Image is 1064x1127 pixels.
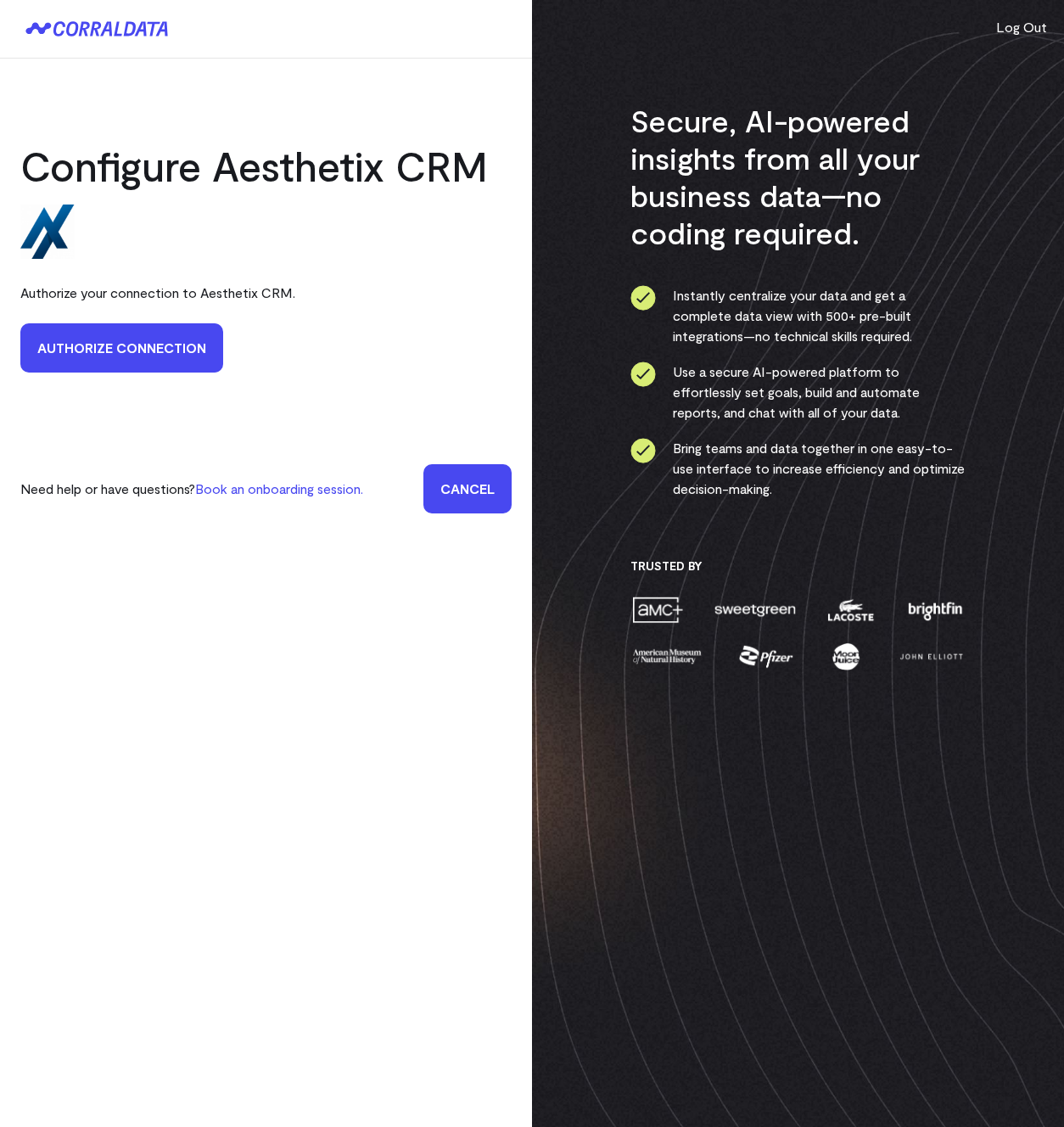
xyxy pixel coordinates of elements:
li: Use a secure AI-powered platform to effortlessly set goals, build and automate reports, and chat ... [630,362,966,423]
div: Authorize your connection to Aesthetix CRM. [20,272,512,313]
a: Book an onboarding session. [195,480,363,496]
img: john-elliott-25751c40.png [897,642,966,671]
img: ico-check-circle-4b19435c.svg [630,438,656,463]
h3: Secure, AI-powered insights from all your business data—no coding required. [630,102,966,251]
img: sweetgreen-1d1fb32c.png [713,595,798,625]
img: lacoste-7a6b0538.png [826,595,876,625]
li: Bring teams and data together in one easy-to-use interface to increase efficiency and optimize de... [630,438,966,499]
img: ico-check-circle-4b19435c.svg [630,362,656,387]
h2: Configure Aesthetix CRM [20,140,512,191]
img: moon-juice-c312e729.png [829,642,863,671]
img: aesthetix_crm-416afc8b.png [20,205,75,259]
li: Instantly centralize your data and get a complete data view with 500+ pre-built integrations—no t... [630,285,966,346]
button: Log Out [996,17,1047,37]
a: Cancel [423,464,512,513]
img: ico-check-circle-4b19435c.svg [630,285,656,311]
a: Authorize Connection [20,323,223,373]
img: amnh-5afada46.png [630,642,703,671]
img: pfizer-e137f5fc.png [737,642,796,671]
p: Need help or have questions? [20,479,363,499]
h3: Trusted By [630,558,966,574]
img: amc-0b11a8f1.png [630,595,685,625]
img: brightfin-a251e171.png [904,595,966,625]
